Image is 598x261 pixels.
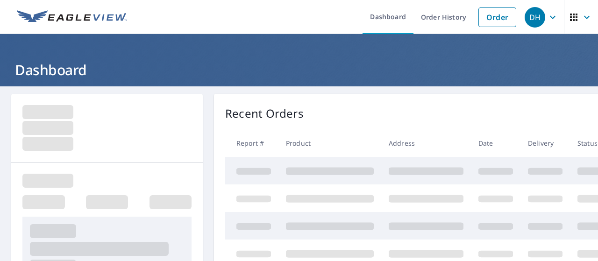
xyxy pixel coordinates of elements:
p: Recent Orders [225,105,304,122]
div: DH [525,7,545,28]
th: Delivery [520,129,570,157]
th: Product [278,129,381,157]
h1: Dashboard [11,60,587,79]
th: Report # [225,129,278,157]
th: Date [471,129,520,157]
th: Address [381,129,471,157]
a: Order [478,7,516,27]
img: EV Logo [17,10,127,24]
